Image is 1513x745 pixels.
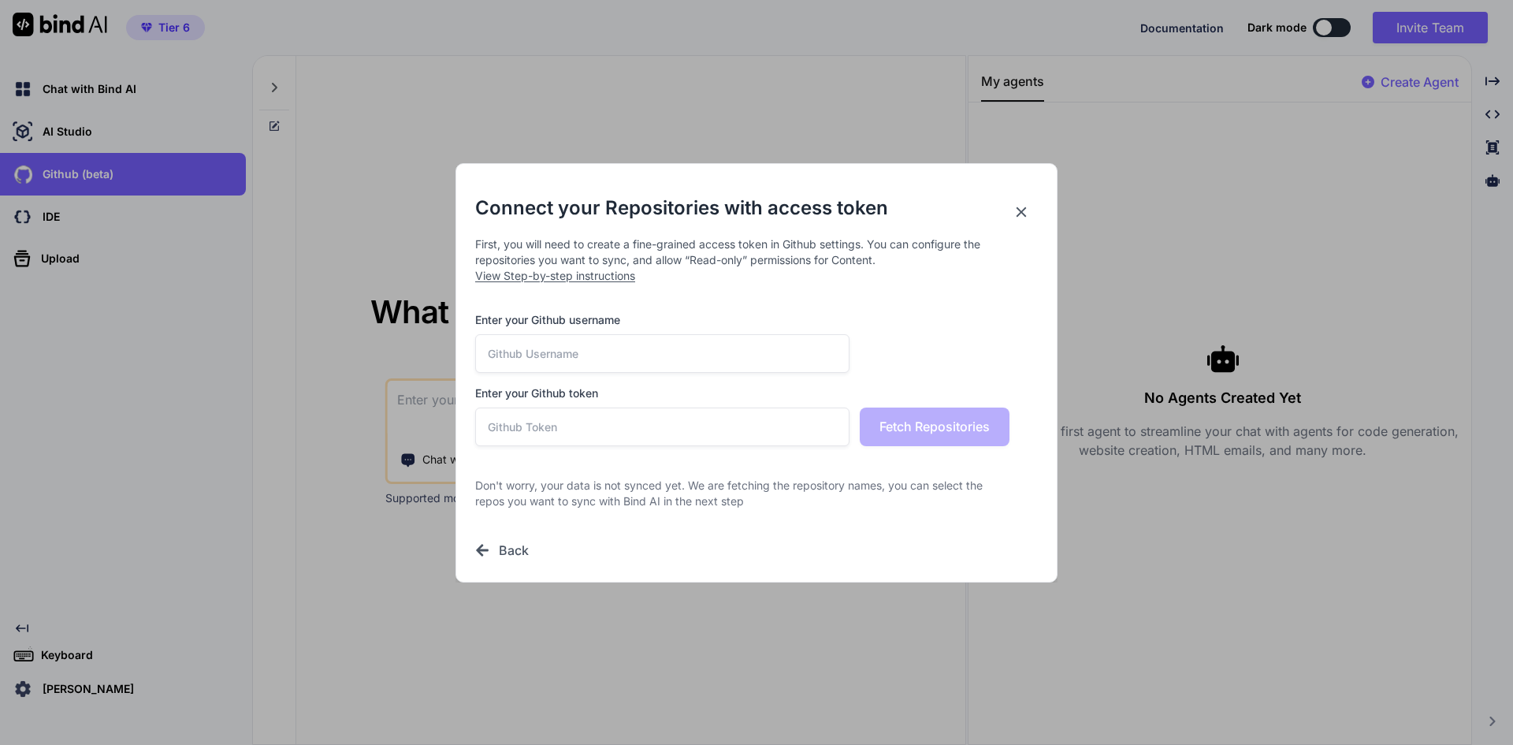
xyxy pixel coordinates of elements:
span: Fetch Repositories [879,417,990,436]
input: Github Token [475,408,849,446]
p: Don't worry, your data is not synced yet. We are fetching the repository names, you can select th... [475,478,1009,509]
h3: Enter your Github username [475,312,1009,328]
span: View Step-by-step instructions [475,269,635,282]
h3: Back [499,541,529,560]
input: Github Username [475,334,849,373]
button: Fetch Repositories [860,408,1009,446]
h3: Enter your Github token [475,386,1038,401]
p: First, you will need to create a fine-grained access token in Github settings. You can configure ... [475,237,1038,284]
h2: Connect your Repositories with access token [475,196,1038,221]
